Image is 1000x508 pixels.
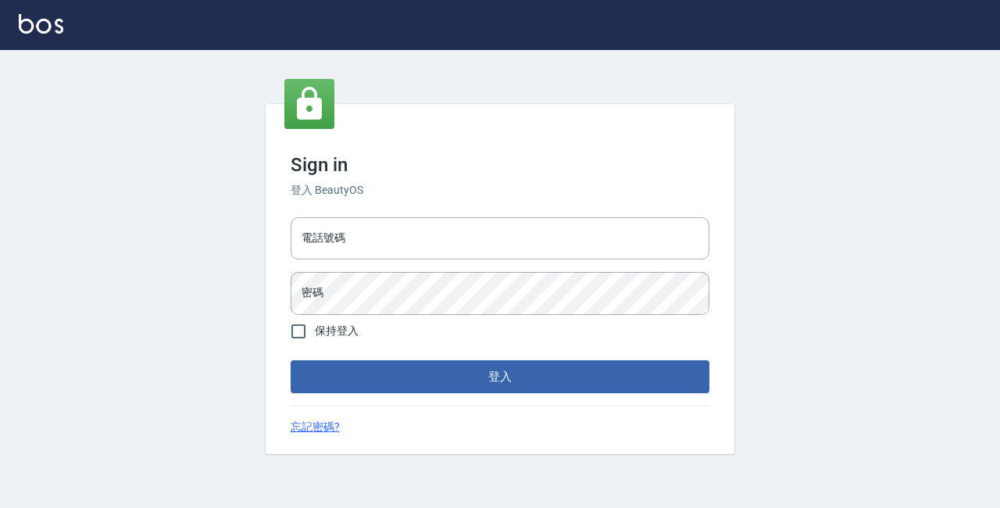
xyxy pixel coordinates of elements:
[19,14,63,34] img: Logo
[291,360,709,393] button: 登入
[291,419,340,435] a: 忘記密碼?
[315,323,359,339] span: 保持登入
[291,154,709,176] h3: Sign in
[291,182,709,199] h6: 登入 BeautyOS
